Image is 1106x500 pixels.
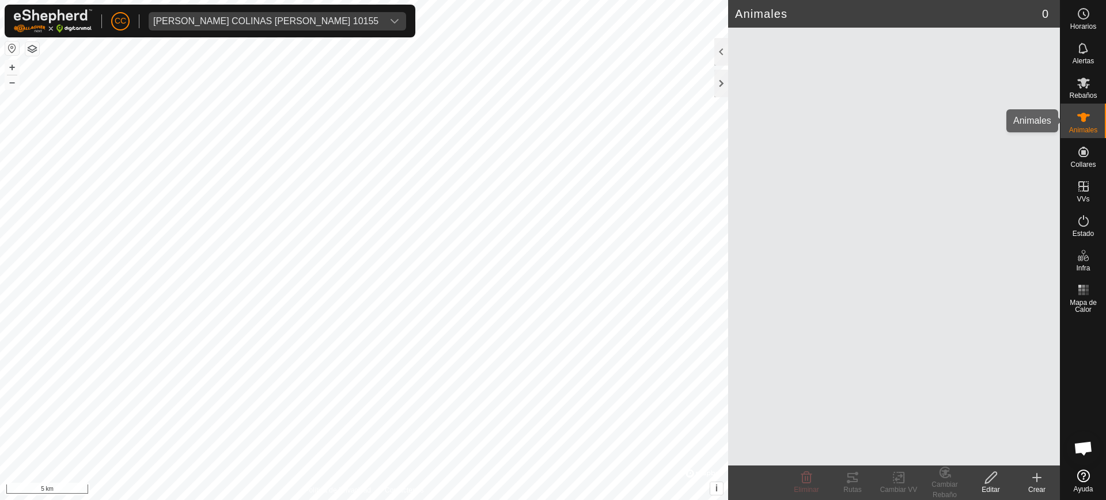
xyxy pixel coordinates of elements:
div: Cambiar Rebaño [922,479,968,500]
span: Infra [1076,265,1090,272]
span: Horarios [1070,23,1096,30]
span: 0 [1042,5,1048,22]
div: dropdown trigger [383,12,406,30]
div: [PERSON_NAME] COLINAS [PERSON_NAME] 10155 [153,17,378,26]
button: Capas del Mapa [25,42,39,56]
span: Alertas [1073,58,1094,64]
div: Crear [1014,484,1060,495]
span: Estado [1073,230,1094,237]
a: Ayuda [1060,465,1106,497]
h2: Animales [735,7,1042,21]
div: Editar [968,484,1014,495]
span: Collares [1070,161,1096,168]
span: Animales [1069,127,1097,133]
span: Rebaños [1069,92,1097,99]
div: Cambiar VV [876,484,922,495]
button: Restablecer Mapa [5,41,19,55]
span: MIRIAM COLINAS DUARTE 10155 [149,12,383,30]
div: Rutas [829,484,876,495]
button: i [710,482,723,495]
span: Eliminar [794,486,819,494]
a: Contáctenos [385,485,423,495]
span: CC [115,15,126,27]
img: Logo Gallagher [14,9,92,33]
span: i [715,483,718,493]
span: VVs [1077,196,1089,203]
span: Mapa de Calor [1063,299,1103,313]
button: + [5,60,19,74]
div: Chat abierto [1066,431,1101,465]
span: Ayuda [1074,486,1093,493]
a: Política de Privacidad [305,485,371,495]
button: – [5,75,19,89]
